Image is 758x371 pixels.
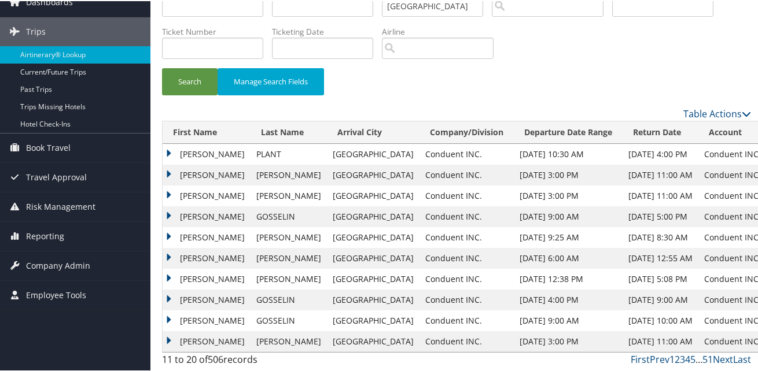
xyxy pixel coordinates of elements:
td: GOSSELIN [251,288,327,309]
span: Trips [26,16,46,45]
td: [GEOGRAPHIC_DATA] [327,184,420,205]
td: [DATE] 9:00 AM [514,309,623,330]
td: Conduent INC. [420,330,514,351]
td: [DATE] 9:00 AM [514,205,623,226]
a: Prev [650,352,669,365]
td: [GEOGRAPHIC_DATA] [327,330,420,351]
label: Ticketing Date [272,25,382,36]
td: [GEOGRAPHIC_DATA] [327,268,420,288]
td: [DATE] 4:00 PM [514,288,623,309]
button: Manage Search Fields [218,67,324,94]
a: 5 [690,352,696,365]
div: 11 to 20 of records [162,351,296,371]
td: [DATE] 8:30 AM [623,226,698,247]
td: [GEOGRAPHIC_DATA] [327,164,420,184]
td: [DATE] 12:55 AM [623,247,698,268]
span: Book Travel [26,132,71,161]
td: [PERSON_NAME] [163,205,251,226]
td: [DATE] 12:38 PM [514,268,623,288]
td: [DATE] 6:00 AM [514,247,623,268]
td: [DATE] 5:00 PM [623,205,698,226]
td: [GEOGRAPHIC_DATA] [327,309,420,330]
td: PLANT [251,143,327,164]
th: Arrival City: activate to sort column ascending [327,120,420,143]
td: [DATE] 9:25 AM [514,226,623,247]
label: Ticket Number [162,25,272,36]
a: 4 [685,352,690,365]
th: Return Date: activate to sort column ascending [623,120,698,143]
td: Conduent INC. [420,226,514,247]
th: First Name: activate to sort column ascending [163,120,251,143]
td: [GEOGRAPHIC_DATA] [327,226,420,247]
td: Conduent INC. [420,288,514,309]
td: [GEOGRAPHIC_DATA] [327,247,420,268]
a: Next [713,352,733,365]
td: [DATE] 11:00 AM [623,330,698,351]
td: [PERSON_NAME] [163,226,251,247]
td: Conduent INC. [420,268,514,288]
a: First [631,352,650,365]
a: 2 [675,352,680,365]
span: 506 [208,352,223,365]
td: [DATE] 3:00 PM [514,184,623,205]
td: [GEOGRAPHIC_DATA] [327,288,420,309]
th: Departure Date Range: activate to sort column ascending [514,120,623,143]
span: Travel Approval [26,162,87,191]
td: [PERSON_NAME] [251,247,327,268]
th: Last Name: activate to sort column ascending [251,120,327,143]
td: [PERSON_NAME] [251,330,327,351]
a: 51 [702,352,713,365]
td: Conduent INC. [420,205,514,226]
a: Last [733,352,751,365]
td: [PERSON_NAME] [251,184,327,205]
td: [DATE] 5:08 PM [623,268,698,288]
button: Search [162,67,218,94]
a: Table Actions [683,106,751,119]
a: 3 [680,352,685,365]
td: [GEOGRAPHIC_DATA] [327,143,420,164]
td: [DATE] 11:00 AM [623,184,698,205]
td: [PERSON_NAME] [251,226,327,247]
td: [PERSON_NAME] [251,164,327,184]
td: Conduent INC. [420,309,514,330]
span: Reporting [26,221,64,250]
span: Employee Tools [26,280,86,309]
td: [DATE] 9:00 AM [623,288,698,309]
td: [DATE] 10:30 AM [514,143,623,164]
td: [DATE] 3:00 PM [514,330,623,351]
span: Risk Management [26,191,95,220]
span: … [696,352,702,365]
td: [PERSON_NAME] [163,288,251,309]
td: Conduent INC. [420,184,514,205]
span: Company Admin [26,250,90,279]
td: [PERSON_NAME] [163,309,251,330]
td: [DATE] 4:00 PM [623,143,698,164]
td: Conduent INC. [420,164,514,184]
td: [DATE] 10:00 AM [623,309,698,330]
td: GOSSELIN [251,309,327,330]
td: GOSSELIN [251,205,327,226]
td: [DATE] 3:00 PM [514,164,623,184]
td: [PERSON_NAME] [163,330,251,351]
td: Conduent INC. [420,143,514,164]
td: [PERSON_NAME] [163,268,251,288]
td: [GEOGRAPHIC_DATA] [327,205,420,226]
td: Conduent INC. [420,247,514,268]
td: [PERSON_NAME] [163,184,251,205]
a: 1 [669,352,675,365]
td: [PERSON_NAME] [163,143,251,164]
td: [DATE] 11:00 AM [623,164,698,184]
th: Company/Division [420,120,514,143]
td: [PERSON_NAME] [163,247,251,268]
label: Airline [382,25,502,36]
td: [PERSON_NAME] [163,164,251,184]
td: [PERSON_NAME] [251,268,327,288]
